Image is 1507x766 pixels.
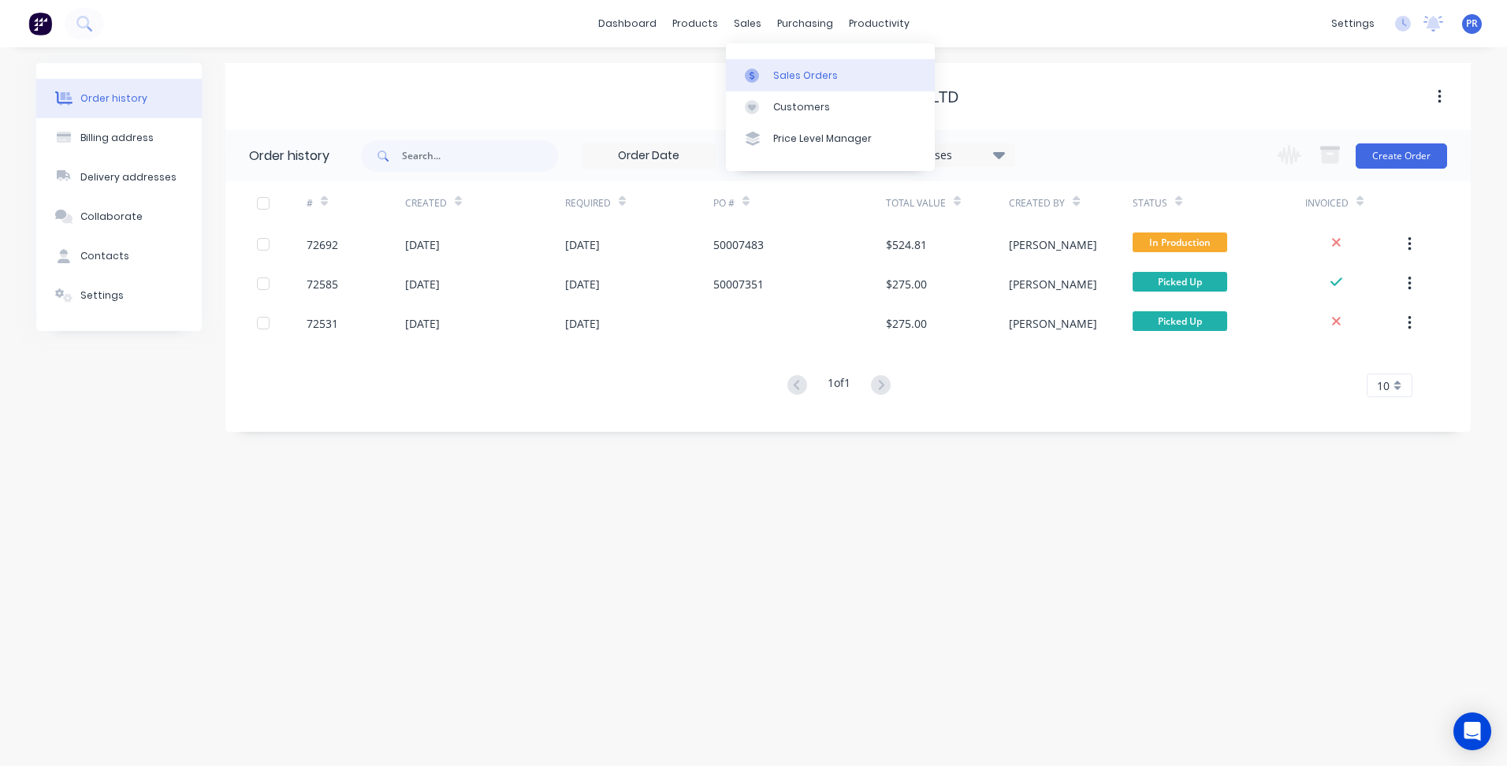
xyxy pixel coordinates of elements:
[1133,311,1227,331] span: Picked Up
[1009,196,1065,210] div: Created By
[80,210,143,224] div: Collaborate
[307,196,313,210] div: #
[1323,12,1382,35] div: settings
[36,197,202,236] button: Collaborate
[36,158,202,197] button: Delivery addresses
[726,91,935,123] a: Customers
[307,315,338,332] div: 72531
[1133,181,1305,225] div: Status
[886,181,1009,225] div: Total Value
[80,131,154,145] div: Billing address
[249,147,329,165] div: Order history
[773,132,872,146] div: Price Level Manager
[1305,196,1349,210] div: Invoiced
[1009,276,1097,292] div: [PERSON_NAME]
[307,181,405,225] div: #
[726,59,935,91] a: Sales Orders
[1356,143,1447,169] button: Create Order
[565,181,713,225] div: Required
[886,315,927,332] div: $275.00
[405,315,440,332] div: [DATE]
[773,69,838,83] div: Sales Orders
[80,170,177,184] div: Delivery addresses
[882,147,1014,164] div: 17 Statuses
[405,276,440,292] div: [DATE]
[828,374,850,397] div: 1 of 1
[773,100,830,114] div: Customers
[713,196,735,210] div: PO #
[1466,17,1478,31] span: PR
[402,140,558,172] input: Search...
[405,181,565,225] div: Created
[36,79,202,118] button: Order history
[1133,196,1167,210] div: Status
[1305,181,1404,225] div: Invoiced
[769,12,841,35] div: purchasing
[1009,181,1132,225] div: Created By
[582,144,715,168] input: Order Date
[726,123,935,154] a: Price Level Manager
[28,12,52,35] img: Factory
[565,236,600,253] div: [DATE]
[307,276,338,292] div: 72585
[405,236,440,253] div: [DATE]
[841,12,917,35] div: productivity
[886,276,927,292] div: $275.00
[565,196,611,210] div: Required
[1009,315,1097,332] div: [PERSON_NAME]
[307,236,338,253] div: 72692
[886,236,927,253] div: $524.81
[565,315,600,332] div: [DATE]
[36,236,202,276] button: Contacts
[80,288,124,303] div: Settings
[80,249,129,263] div: Contacts
[590,12,664,35] a: dashboard
[36,118,202,158] button: Billing address
[1133,272,1227,292] span: Picked Up
[405,196,447,210] div: Created
[713,276,764,292] div: 50007351
[713,236,764,253] div: 50007483
[1377,377,1390,394] span: 10
[713,181,886,225] div: PO #
[1133,232,1227,252] span: In Production
[36,276,202,315] button: Settings
[1009,236,1097,253] div: [PERSON_NAME]
[726,12,769,35] div: sales
[1453,712,1491,750] div: Open Intercom Messenger
[565,276,600,292] div: [DATE]
[664,12,726,35] div: products
[80,91,147,106] div: Order history
[886,196,946,210] div: Total Value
